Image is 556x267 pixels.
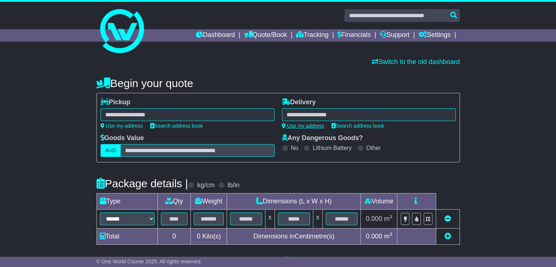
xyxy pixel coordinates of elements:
[384,233,393,240] span: m
[366,144,381,151] label: Other
[97,77,460,89] h4: Begin your quote
[97,229,158,245] td: Total
[372,58,459,65] a: Switch to the old dashboard
[244,29,287,42] a: Quote/Book
[150,123,203,129] a: Search address book
[197,181,215,189] label: kg/cm
[191,193,227,210] td: Weight
[101,144,121,157] label: AUD
[390,232,393,237] sup: 3
[361,193,397,210] td: Volume
[158,229,191,245] td: 0
[282,134,363,142] label: Any Dangerous Goods?
[227,193,361,210] td: Dimensions (L x W x H)
[380,29,409,42] a: Support
[291,144,298,151] label: No
[332,123,384,129] a: Search address book
[296,29,328,42] a: Tracking
[97,259,202,264] span: © One World Courier 2025. All rights reserved.
[419,29,451,42] a: Settings
[101,134,144,142] label: Goods Value
[384,215,393,222] span: m
[366,233,382,240] span: 0.000
[366,215,382,222] span: 0.000
[265,210,275,229] td: x
[390,214,393,219] sup: 3
[196,29,235,42] a: Dashboard
[197,233,200,240] span: 0
[227,229,361,245] td: Dimensions in Centimetre(s)
[313,210,322,229] td: x
[158,193,191,210] td: Qty
[101,98,131,106] label: Pickup
[97,177,188,189] h4: Package details |
[445,233,451,240] a: Add new item
[97,193,158,210] td: Type
[282,123,324,129] a: Use my address
[282,98,316,106] label: Delivery
[227,181,239,189] label: lb/in
[445,215,451,222] a: Remove this item
[337,29,371,42] a: Financials
[191,229,227,245] td: Kilo(s)
[313,144,352,151] label: Lithium Battery
[101,123,143,129] a: Use my address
